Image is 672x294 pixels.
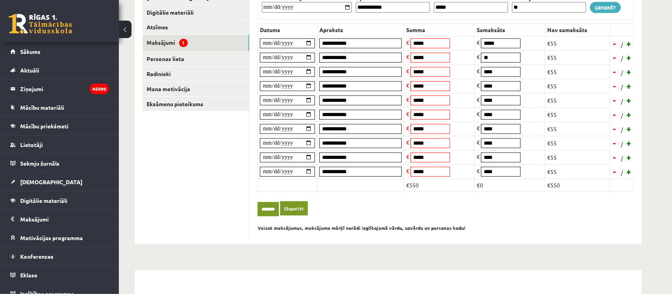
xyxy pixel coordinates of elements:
a: + [625,123,633,135]
a: Mācību priekšmeti [10,117,109,135]
a: - [611,123,619,135]
legend: Ziņojumi [20,80,109,98]
td: €550 [545,179,610,191]
span: € [406,153,409,160]
span: Sekmju žurnāls [20,160,59,167]
th: Apraksts [317,23,404,36]
a: - [611,137,619,149]
th: Samaksāts [475,23,545,36]
span: € [477,110,480,117]
a: - [611,166,619,178]
span: / [620,97,624,105]
a: + [625,151,633,163]
a: + [625,38,633,50]
span: Mācību priekšmeti [20,122,69,130]
span: € [406,139,409,146]
span: € [477,53,480,60]
th: Datums [258,23,317,36]
a: Maksājumi [10,210,109,228]
span: € [477,167,480,174]
a: - [611,52,619,63]
a: - [611,66,619,78]
span: € [406,96,409,103]
a: Ģenerēt [590,2,621,13]
span: € [406,67,409,74]
a: + [625,52,633,63]
a: - [611,94,619,106]
a: + [625,137,633,149]
span: € [477,124,480,132]
a: Mācību materiāli [10,98,109,116]
span: € [477,153,480,160]
span: Motivācijas programma [20,234,83,241]
a: [DEMOGRAPHIC_DATA] [10,173,109,191]
td: €55 [545,136,610,150]
span: / [620,111,624,120]
span: € [477,96,480,103]
a: Lietotāji [10,136,109,154]
a: Sākums [10,42,109,61]
td: €55 [545,122,610,136]
a: Eklase [10,266,109,284]
a: Konferences [10,247,109,265]
span: Digitālie materiāli [20,197,67,204]
a: Eksāmenu pieteikums [143,97,249,111]
span: € [406,39,409,46]
a: Atzīmes [143,20,249,34]
td: €55 [545,164,610,179]
span: € [406,53,409,60]
span: / [620,154,624,162]
span: / [620,83,624,91]
td: €55 [545,79,610,93]
a: Maksājumi1 [143,35,249,51]
span: / [620,69,624,77]
a: Sekmju žurnāls [10,154,109,172]
a: Digitālie materiāli [10,191,109,210]
span: / [620,140,624,148]
a: + [625,66,633,78]
span: / [620,126,624,134]
span: Konferences [20,253,53,260]
span: / [620,168,624,177]
th: Nav samaksāts [545,23,610,36]
span: € [406,124,409,132]
b: Veicot maksājumus, maksājuma mērķī norādi izglītojamā vārdu, uzvārdu un personas kodu! [258,225,466,231]
td: €55 [545,65,610,79]
span: / [620,40,624,49]
td: €0 [475,179,545,191]
td: €55 [545,36,610,50]
span: € [477,39,480,46]
span: Aktuāli [20,67,39,74]
a: + [625,80,633,92]
i: 45090 [90,84,109,94]
a: Digitālie materiāli [143,5,249,20]
a: - [611,80,619,92]
a: + [625,94,633,106]
a: Motivācijas programma [10,229,109,247]
td: €55 [545,150,610,164]
td: €550 [404,179,475,191]
a: Radinieki [143,67,249,81]
th: Summa [404,23,475,36]
td: €55 [545,50,610,65]
span: € [406,167,409,174]
a: Rīgas 1. Tālmācības vidusskola [9,14,72,34]
a: - [611,38,619,50]
span: € [406,110,409,117]
a: Aktuāli [10,61,109,79]
a: Mana motivācija [143,82,249,96]
td: €55 [545,93,610,107]
span: 1 [179,39,188,47]
a: + [625,109,633,120]
span: Mācību materiāli [20,104,64,111]
span: Lietotāji [20,141,43,148]
span: € [477,82,480,89]
a: - [611,151,619,163]
span: € [477,139,480,146]
a: Eksportēt [280,201,308,216]
span: Eklase [20,271,37,279]
a: Personas lieta [143,52,249,66]
a: - [611,109,619,120]
span: / [620,54,624,63]
a: + [625,166,633,178]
